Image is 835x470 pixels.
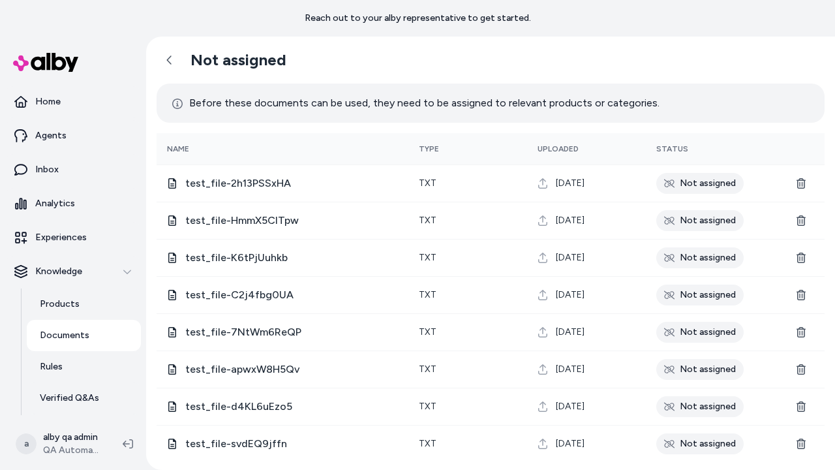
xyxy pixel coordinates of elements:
div: test_file-7NtWm6ReQP.txt [167,324,398,340]
a: Experiences [5,222,141,253]
button: aalby qa adminQA Automation 1 [8,423,112,465]
div: test_file-apwxW8H5Qv.txt [167,362,398,377]
span: Status [656,144,688,153]
span: txt [419,215,436,226]
span: [DATE] [556,177,584,190]
button: Knowledge [5,256,141,287]
span: txt [419,252,436,263]
div: Name [167,144,265,154]
p: Analytics [35,197,75,210]
p: Knowledge [35,265,82,278]
a: Agents [5,120,141,151]
span: test_file-K6tPjUuhkb [185,250,398,266]
span: test_file-C2j4fbg0UA [185,287,398,303]
div: test_file-C2j4fbg0UA.txt [167,287,398,303]
div: Not assigned [656,322,744,343]
span: QA Automation 1 [43,444,102,457]
span: [DATE] [556,400,584,413]
a: Analytics [5,188,141,219]
span: txt [419,326,436,337]
span: test_file-HmmX5CITpw [185,213,398,228]
span: [DATE] [556,326,584,339]
div: Not assigned [656,247,744,268]
span: txt [419,438,436,449]
span: [DATE] [556,214,584,227]
span: [DATE] [556,251,584,264]
span: test_file-2h13PSSxHA [185,176,398,191]
span: test_file-7NtWm6ReQP [185,324,398,340]
span: test_file-apwxW8H5Qv [185,362,398,377]
p: alby qa admin [43,431,102,444]
p: Before these documents can be used, they need to be assigned to relevant products or categories. [172,94,660,112]
span: [DATE] [556,289,584,302]
div: Not assigned [656,396,744,417]
span: txt [419,289,436,300]
div: Not assigned [656,359,744,380]
p: Agents [35,129,67,142]
div: test_file-svdEQ9jffn.txt [167,436,398,452]
div: Not assigned [656,173,744,194]
p: Inbox [35,163,59,176]
span: test_file-svdEQ9jffn [185,436,398,452]
div: test_file-2h13PSSxHA.txt [167,176,398,191]
span: Type [419,144,439,153]
h2: Not assigned [190,50,286,70]
p: Rules [40,360,63,373]
a: Documents [27,320,141,351]
p: Home [35,95,61,108]
div: test_file-d4KL6uEzo5.txt [167,399,398,415]
span: test_file-d4KL6uEzo5 [185,399,398,415]
span: [DATE] [556,437,584,450]
span: Uploaded [538,144,579,153]
a: Rules [27,351,141,383]
div: test_file-HmmX5CITpw.txt [167,213,398,228]
div: test_file-K6tPjUuhkb.txt [167,250,398,266]
a: Home [5,86,141,117]
img: alby Logo [13,53,78,72]
p: Experiences [35,231,87,244]
span: a [16,433,37,454]
a: Products [27,289,141,320]
a: Inbox [5,154,141,185]
p: Verified Q&As [40,392,99,405]
p: Products [40,298,80,311]
span: txt [419,178,436,189]
p: Documents [40,329,89,342]
span: [DATE] [556,363,584,376]
div: Not assigned [656,285,744,305]
span: txt [419,401,436,412]
div: Not assigned [656,210,744,231]
div: Not assigned [656,433,744,454]
a: Verified Q&As [27,383,141,414]
span: txt [419,364,436,375]
p: Reach out to your alby representative to get started. [305,12,531,25]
